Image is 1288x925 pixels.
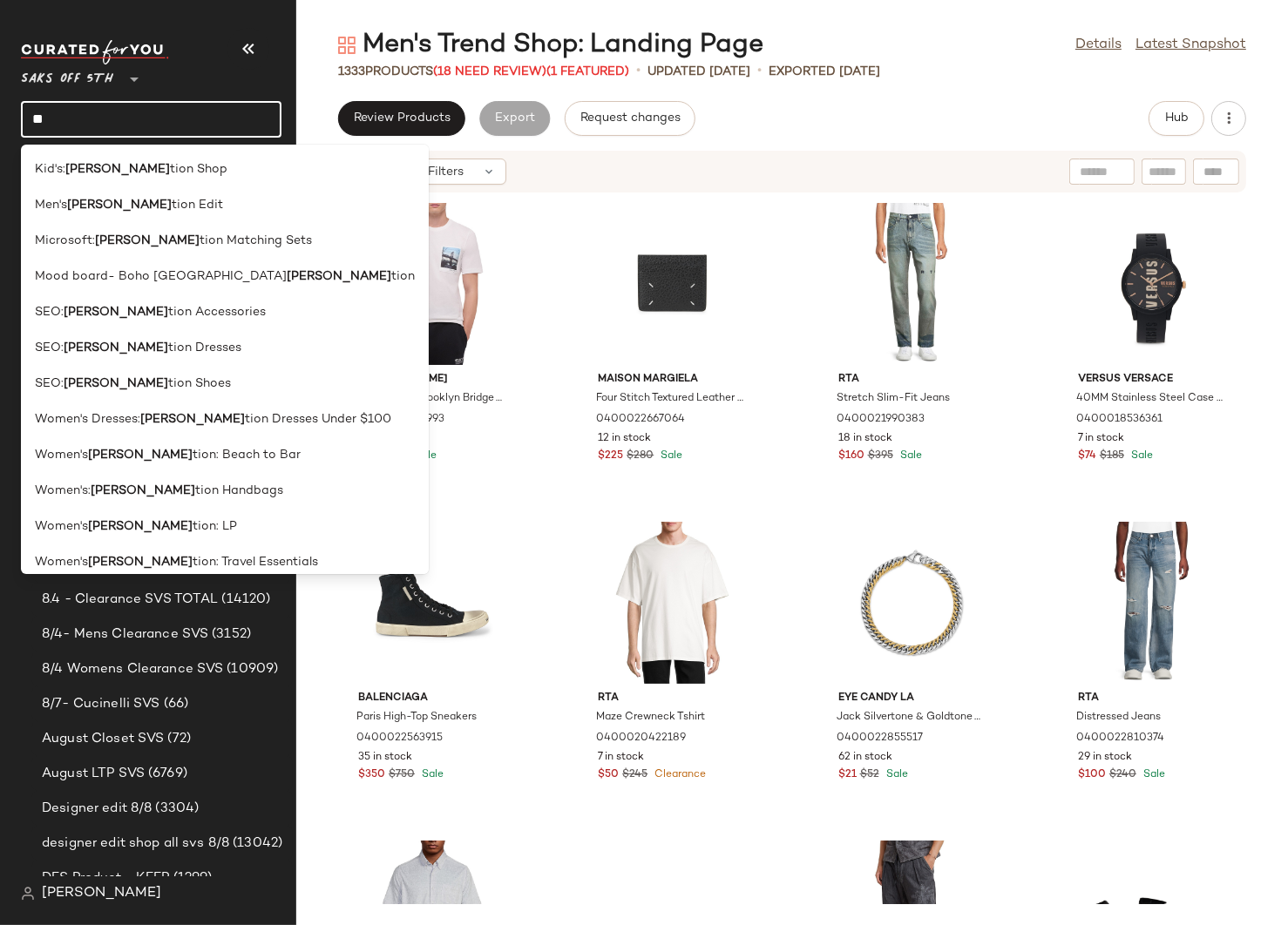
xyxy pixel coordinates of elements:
[1076,710,1161,726] span: Distressed Jeans
[338,37,356,54] img: svg%3e
[200,232,312,250] span: tion Matching Sets
[35,517,88,536] span: Women's
[598,750,644,766] span: 7 in stock
[838,691,986,706] span: Eye Candy LA
[42,590,219,610] span: 8.4 - Clearance SVS TOTAL
[67,196,172,214] b: [PERSON_NAME]
[160,694,189,714] span: (66)
[88,517,193,536] b: [PERSON_NAME]
[42,799,152,819] span: Designer edit 8/8
[584,522,760,684] img: 0400020422189
[42,729,164,749] span: August Closet SVS
[837,710,985,726] span: Jack Silvertone & Goldtone Titanium Cuban Bracelet
[35,303,64,321] span: SEO:
[42,883,161,904] span: [PERSON_NAME]
[358,767,385,783] span: $350
[193,517,237,536] span: tion: LP
[358,372,506,388] span: [PERSON_NAME]
[35,410,140,429] span: Women's Dresses:
[193,446,301,464] span: tion: Beach to Bar
[838,372,986,388] span: Rta
[1078,767,1106,783] span: $100
[598,449,623,464] span: $225
[64,339,168,357] b: [PERSON_NAME]
[598,767,619,783] span: $50
[1078,750,1132,766] span: 29 in stock
[338,65,365,78] span: 1333
[837,412,925,428] span: 0400021990383
[868,449,893,464] span: $395
[338,63,629,81] div: Products
[837,391,950,407] span: Stretch Slim-Fit Jeans
[418,769,444,780] span: Sale
[391,267,415,286] span: tion
[1149,101,1204,136] button: Hub
[219,590,271,610] span: (14120)
[883,769,908,780] span: Sale
[824,203,1000,365] img: 0400021990383_SMOKE
[433,65,546,78] span: (18 Need Review)
[64,303,168,321] b: [PERSON_NAME]
[598,691,746,706] span: Rta
[168,339,241,357] span: tion Dresses
[657,450,682,462] span: Sale
[42,868,170,888] span: DFS Product - KEEP
[838,431,892,447] span: 18 in stock
[168,303,266,321] span: tion Accessories
[35,339,64,357] span: SEO:
[152,799,199,819] span: (3304)
[353,111,451,125] span: Review Products
[88,446,193,464] b: [PERSON_NAME]
[1075,35,1122,56] a: Details
[1140,769,1165,780] span: Sale
[837,731,923,746] span: 0400022855517
[757,61,762,82] span: •
[35,553,88,571] span: Women's
[35,267,287,286] span: Mood board- Boho [GEOGRAPHIC_DATA]
[358,750,412,766] span: 35 in stock
[769,63,880,81] p: Exported [DATE]
[1100,449,1124,464] span: $185
[35,160,65,179] span: Kid's:
[1076,412,1163,428] span: 0400018536361
[140,410,245,429] b: [PERSON_NAME]
[584,203,760,365] img: 0400022667064_BLACK
[145,764,187,784] span: (6769)
[636,61,641,82] span: •
[208,625,251,645] span: (3152)
[1076,391,1224,407] span: 40MM Stainless Steel Case Watch
[164,729,191,749] span: (72)
[338,101,465,136] button: Review Products
[42,659,223,679] span: 8/4 Womens Clearance SVS
[21,887,35,901] img: svg%3e
[21,59,113,91] span: Saks OFF 5TH
[429,163,464,181] span: Filters
[193,553,318,571] span: tion: Travel Essentials
[64,375,168,393] b: [PERSON_NAME]
[356,391,505,407] span: K-Postcard Brooklyn Bridge T-Shirt
[1128,450,1153,462] span: Sale
[88,553,193,571] b: [PERSON_NAME]
[1078,372,1226,388] span: Versus Versace
[356,731,443,746] span: 0400022563915
[1076,731,1164,746] span: 0400022810374
[1064,203,1240,365] img: 0400018536361
[229,834,282,854] span: (13042)
[1064,522,1240,684] img: 0400022810374_RIPPEDMEDIUM
[1078,431,1124,447] span: 7 in stock
[580,111,681,125] span: Request changes
[35,375,64,393] span: SEO:
[35,446,88,464] span: Women's
[172,196,223,214] span: tion Edit
[170,160,227,179] span: tion Shop
[358,691,506,706] span: Balenciaga
[627,449,654,464] span: $280
[42,625,208,645] span: 8/4- Mens Clearance SVS
[546,65,629,78] span: (1 Featured)
[223,659,278,679] span: (10909)
[170,868,213,888] span: (1299)
[35,196,67,214] span: Men's
[42,834,229,854] span: designer edit shop all svs 8/8
[596,731,686,746] span: 0400020422189
[42,764,145,784] span: August LTP SVS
